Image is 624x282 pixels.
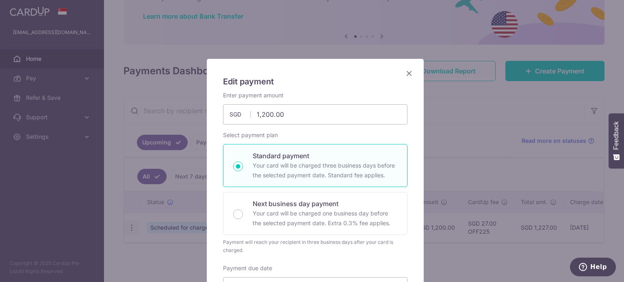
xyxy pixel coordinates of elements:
p: Next business day payment [253,199,397,209]
label: Payment due date [223,264,272,272]
span: SGD [230,110,251,118]
iframe: Opens a widget where you can find more information [570,258,616,278]
input: 0.00 [223,104,407,125]
h5: Edit payment [223,75,407,88]
p: Your card will be charged one business day before the selected payment date. Extra 0.3% fee applies. [253,209,397,228]
button: Feedback - Show survey [609,113,624,168]
label: Select payment plan [223,131,278,139]
p: Standard payment [253,151,397,161]
p: Your card will be charged three business days before the selected payment date. Standard fee appl... [253,161,397,180]
label: Enter payment amount [223,91,284,99]
span: Feedback [613,121,620,150]
div: Payment will reach your recipient in three business days after your card is charged. [223,238,407,254]
button: Close [404,69,414,78]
